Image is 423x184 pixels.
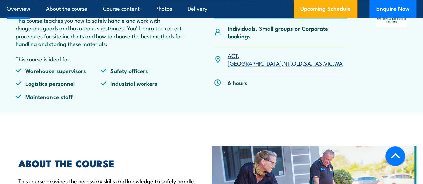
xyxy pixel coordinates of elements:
a: WA [334,59,343,67]
li: Safety officers [101,67,186,74]
p: , , , , , , , [228,52,348,67]
li: Maintenance staff [16,93,101,100]
p: This course teaches you how to safely handle and work with dangerous goods and hazardous substanc... [16,16,186,48]
a: ACT [228,51,238,59]
h2: ABOUT THE COURSE [18,159,202,167]
p: This course is ideal for: [16,55,186,63]
a: QLD [292,59,302,67]
li: Warehouse supervisors [16,67,101,74]
a: TAS [313,59,322,67]
p: 6 hours [228,79,247,86]
li: Logistics personnel [16,79,101,87]
a: SA [304,59,311,67]
a: NT [283,59,290,67]
p: Individuals, Small groups or Corporate bookings [228,24,348,40]
li: Industrial workers [101,79,186,87]
a: VIC [324,59,333,67]
a: [GEOGRAPHIC_DATA] [228,59,282,67]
